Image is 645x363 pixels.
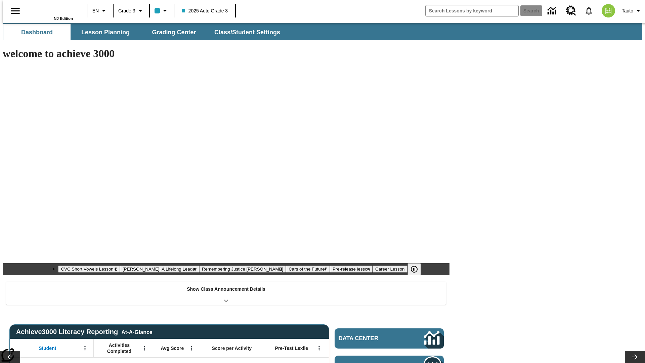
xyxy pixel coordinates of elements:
[80,343,90,353] button: Open Menu
[335,328,444,349] a: Data Center
[212,345,252,351] span: Score per Activity
[580,2,598,19] a: Notifications
[426,5,518,16] input: search field
[330,266,373,273] button: Slide 5 Pre-release lesson
[209,24,286,40] button: Class/Student Settings
[89,5,111,17] button: Language: EN, Select a language
[339,335,401,342] span: Data Center
[625,351,645,363] button: Lesson carousel, Next
[186,343,197,353] button: Open Menu
[275,345,308,351] span: Pre-Test Lexile
[562,2,580,20] a: Resource Center, Will open in new tab
[29,2,73,21] div: Home
[121,328,152,335] div: At-A-Glance
[16,328,153,336] span: Achieve3000 Literacy Reporting
[622,7,633,14] span: Tauto
[3,24,286,40] div: SubNavbar
[182,7,228,14] span: 2025 Auto Grade 3
[598,2,619,19] button: Select a new avatar
[97,342,141,354] span: Activities Completed
[187,286,265,293] p: Show Class Announcement Details
[6,282,446,305] div: Show Class Announcement Details
[314,343,324,353] button: Open Menu
[92,7,99,14] span: EN
[152,5,172,17] button: Class color is light blue. Change class color
[39,345,56,351] span: Student
[373,266,407,273] button: Slide 6 Career Lesson
[3,23,642,40] div: SubNavbar
[58,266,120,273] button: Slide 1 CVC Short Vowels Lesson 2
[116,5,147,17] button: Grade: Grade 3, Select a grade
[161,345,184,351] span: Avg Score
[619,5,645,17] button: Profile/Settings
[407,263,428,275] div: Pause
[72,24,139,40] button: Lesson Planning
[5,1,25,21] button: Open side menu
[199,266,286,273] button: Slide 3 Remembering Justice O'Connor
[29,3,73,16] a: Home
[3,24,71,40] button: Dashboard
[140,24,208,40] button: Grading Center
[286,266,330,273] button: Slide 4 Cars of the Future?
[544,2,562,20] a: Data Center
[602,4,615,17] img: avatar image
[3,47,449,60] h1: welcome to achieve 3000
[54,16,73,21] span: NJ Edition
[407,263,421,275] button: Pause
[139,343,149,353] button: Open Menu
[118,7,135,14] span: Grade 3
[120,266,199,273] button: Slide 2 Dianne Feinstein: A Lifelong Leader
